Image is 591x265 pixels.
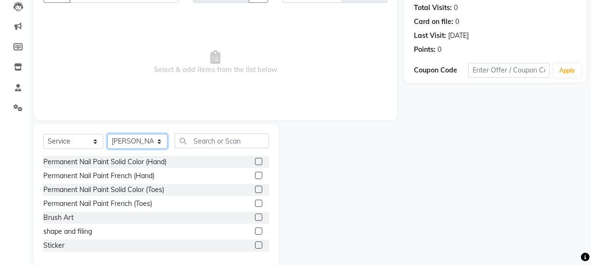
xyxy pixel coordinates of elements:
[454,3,458,13] div: 0
[455,17,459,27] div: 0
[175,133,269,148] input: Search or Scan
[43,185,164,195] div: Permanent Nail Paint Solid Color (Toes)
[468,63,550,78] input: Enter Offer / Coupon Code
[437,45,441,55] div: 0
[43,171,154,181] div: Permanent Nail Paint French (Hand)
[43,157,167,167] div: Permanent Nail Paint Solid Color (Hand)
[448,31,469,41] div: [DATE]
[43,241,64,251] div: Sticker
[43,199,152,209] div: Permanent Nail Paint French (Toes)
[43,213,74,223] div: Brush Art
[414,65,468,75] div: Coupon Code
[414,31,446,41] div: Last Visit:
[414,45,436,55] div: Points:
[43,14,387,110] span: Select & add items from the list below
[553,63,581,78] button: Apply
[414,3,452,13] div: Total Visits:
[43,227,92,237] div: shape and filing
[414,17,453,27] div: Card on file:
